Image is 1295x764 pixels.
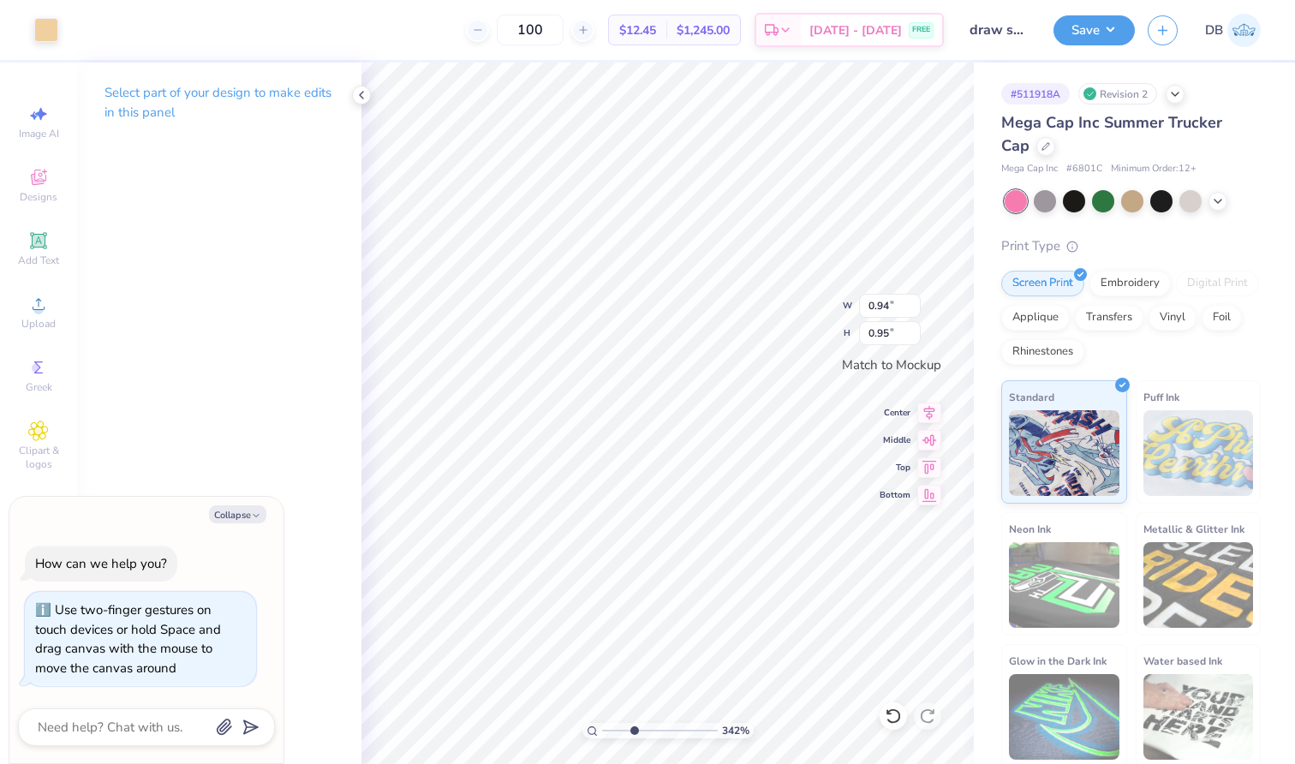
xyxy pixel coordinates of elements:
[1205,14,1261,47] a: DB
[880,462,910,474] span: Top
[1009,410,1119,496] img: Standard
[1053,15,1135,45] button: Save
[1009,542,1119,628] img: Neon Ink
[1001,339,1084,365] div: Rhinestones
[1143,520,1244,538] span: Metallic & Glitter Ink
[1149,305,1197,331] div: Vinyl
[1089,271,1171,296] div: Embroidery
[1001,236,1261,256] div: Print Type
[26,380,52,394] span: Greek
[619,21,656,39] span: $12.45
[1143,652,1222,670] span: Water based Ink
[1111,162,1197,176] span: Minimum Order: 12 +
[809,21,902,39] span: [DATE] - [DATE]
[1176,271,1259,296] div: Digital Print
[1078,83,1157,104] div: Revision 2
[1009,388,1054,406] span: Standard
[1001,271,1084,296] div: Screen Print
[104,83,334,122] p: Select part of your design to make edits in this panel
[1075,305,1143,331] div: Transfers
[1143,674,1254,760] img: Water based Ink
[20,190,57,204] span: Designs
[1009,652,1107,670] span: Glow in the Dark Ink
[880,407,910,419] span: Center
[1066,162,1102,176] span: # 6801C
[1143,410,1254,496] img: Puff Ink
[35,601,221,677] div: Use two-finger gestures on touch devices or hold Space and drag canvas with the mouse to move the...
[9,444,69,471] span: Clipart & logos
[209,505,266,523] button: Collapse
[1009,674,1119,760] img: Glow in the Dark Ink
[1009,520,1051,538] span: Neon Ink
[722,723,749,738] span: 342 %
[1143,388,1179,406] span: Puff Ink
[35,555,167,572] div: How can we help you?
[1227,14,1261,47] img: Deneil Betfarhad
[957,13,1041,47] input: Untitled Design
[21,317,56,331] span: Upload
[912,24,930,36] span: FREE
[18,254,59,267] span: Add Text
[1001,112,1222,156] span: Mega Cap Inc Summer Trucker Cap
[880,489,910,501] span: Bottom
[880,434,910,446] span: Middle
[497,15,564,45] input: – –
[1143,542,1254,628] img: Metallic & Glitter Ink
[1001,83,1070,104] div: # 511918A
[677,21,730,39] span: $1,245.00
[1001,162,1058,176] span: Mega Cap Inc
[1205,21,1223,40] span: DB
[19,127,59,140] span: Image AI
[1001,305,1070,331] div: Applique
[1202,305,1242,331] div: Foil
